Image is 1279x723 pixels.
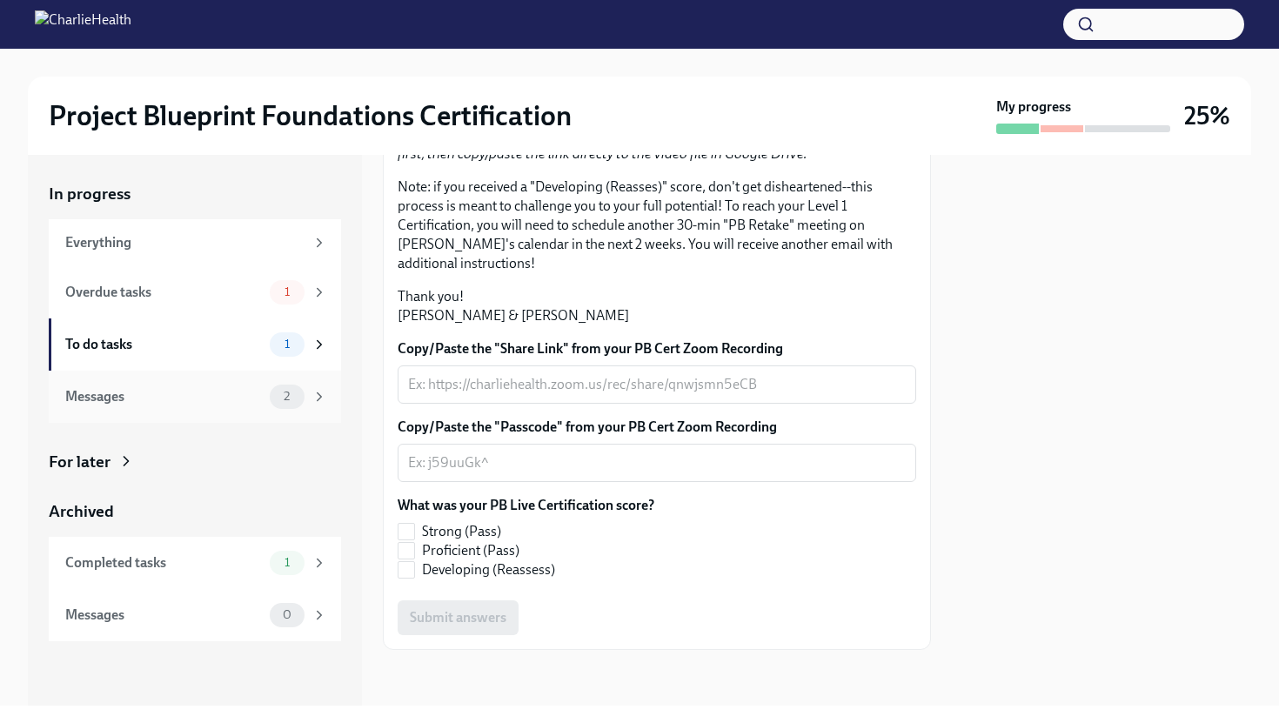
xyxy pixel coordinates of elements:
[35,10,131,38] img: CharlieHealth
[422,541,519,560] span: Proficient (Pass)
[65,387,263,406] div: Messages
[422,522,501,541] span: Strong (Pass)
[65,283,263,302] div: Overdue tasks
[65,606,263,625] div: Messages
[49,183,341,205] a: In progress
[49,537,341,589] a: Completed tasks1
[49,371,341,423] a: Messages2
[49,219,341,266] a: Everything
[49,589,341,641] a: Messages0
[274,556,300,569] span: 1
[398,339,916,358] label: Copy/Paste the "Share Link" from your PB Cert Zoom Recording
[273,390,300,403] span: 2
[65,335,263,354] div: To do tasks
[65,233,305,252] div: Everything
[49,451,110,473] div: For later
[422,560,555,579] span: Developing (Reassess)
[49,318,341,371] a: To do tasks1
[398,177,916,273] p: Note: if you received a "Developing (Reasses)" score, don't get disheartened--this process is mea...
[398,287,916,325] p: Thank you! [PERSON_NAME] & [PERSON_NAME]
[49,500,341,523] a: Archived
[274,285,300,298] span: 1
[398,418,916,437] label: Copy/Paste the "Passcode" from your PB Cert Zoom Recording
[1184,100,1230,131] h3: 25%
[49,266,341,318] a: Overdue tasks1
[274,338,300,351] span: 1
[272,608,302,621] span: 0
[398,496,654,515] label: What was your PB Live Certification score?
[996,97,1071,117] strong: My progress
[65,553,263,572] div: Completed tasks
[49,98,572,133] h2: Project Blueprint Foundations Certification
[49,451,341,473] a: For later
